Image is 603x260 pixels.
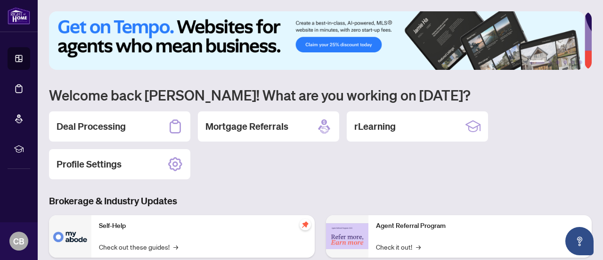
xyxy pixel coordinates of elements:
[548,60,552,64] button: 2
[49,11,585,70] img: Slide 0
[49,86,592,104] h1: Welcome back [PERSON_NAME]! What are you working on [DATE]?
[8,7,30,25] img: logo
[571,60,575,64] button: 5
[49,194,592,208] h3: Brokerage & Industry Updates
[99,221,307,231] p: Self-Help
[416,242,421,252] span: →
[205,120,288,133] h2: Mortgage Referrals
[565,227,594,255] button: Open asap
[354,120,396,133] h2: rLearning
[556,60,560,64] button: 3
[326,223,368,249] img: Agent Referral Program
[13,235,24,248] span: CB
[99,242,178,252] a: Check out these guides!→
[376,242,421,252] a: Check it out!→
[300,219,311,230] span: pushpin
[579,60,582,64] button: 6
[530,60,545,64] button: 1
[57,120,126,133] h2: Deal Processing
[49,215,91,258] img: Self-Help
[563,60,567,64] button: 4
[57,158,122,171] h2: Profile Settings
[173,242,178,252] span: →
[376,221,584,231] p: Agent Referral Program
